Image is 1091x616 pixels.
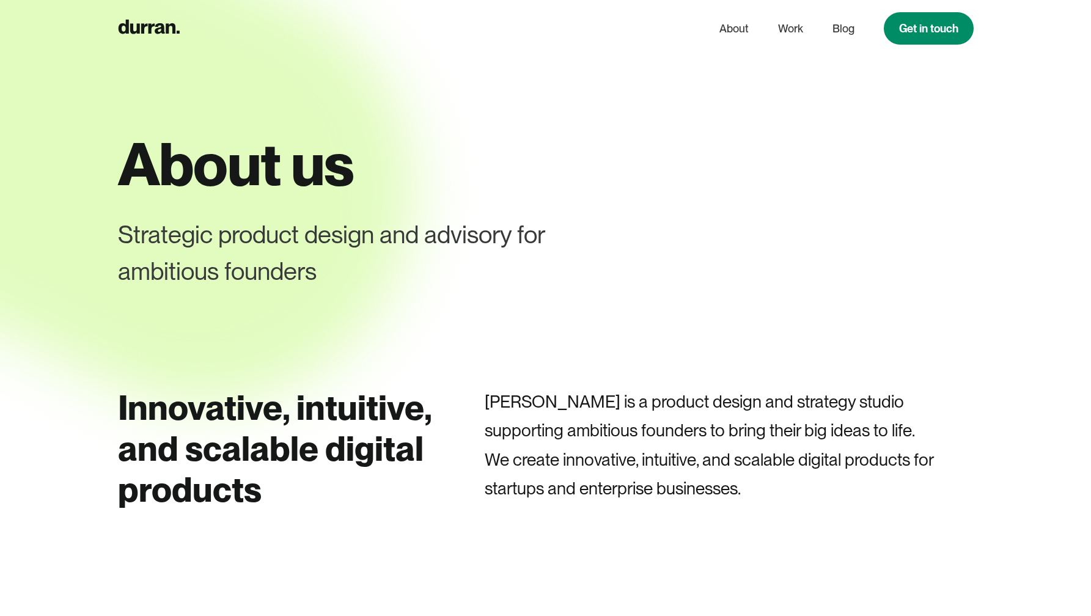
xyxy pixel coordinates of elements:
[832,17,854,40] a: Blog
[719,17,749,40] a: About
[118,387,436,511] h3: Innovative, intuitive, and scalable digital products
[778,17,803,40] a: Work
[118,132,974,197] h1: About us
[485,387,974,504] p: [PERSON_NAME] is a product design and strategy studio supporting ambitious founders to bring thei...
[118,16,180,40] a: home
[884,12,974,45] a: Get in touch
[118,216,646,290] div: Strategic product design and advisory for ambitious founders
